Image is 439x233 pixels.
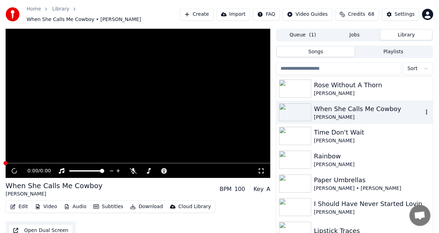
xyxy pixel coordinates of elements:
span: 0:00 [27,167,38,174]
button: FAQ [253,8,280,21]
a: Home [27,6,41,13]
button: Settings [382,8,419,21]
nav: breadcrumb [27,6,180,23]
span: 68 [368,11,375,18]
div: BPM [220,185,232,193]
div: When She Calls Me Cowboy [314,104,423,114]
button: Import [217,8,250,21]
button: Credits68 [335,8,379,21]
span: Credits [348,11,365,18]
span: Sort [408,65,418,72]
div: Rainbow [314,151,430,161]
div: Rose Without A Thorn [314,80,430,90]
button: Library [381,30,432,40]
button: Edit [7,202,31,212]
div: [PERSON_NAME] [314,161,430,168]
button: Download [127,202,166,212]
a: Library [52,6,69,13]
div: Settings [395,11,415,18]
span: ( 1 ) [309,32,316,39]
button: Video Guides [283,8,332,21]
button: Audio [61,202,89,212]
div: [PERSON_NAME] [314,137,430,144]
div: [PERSON_NAME] [314,114,423,121]
div: Paper Umbrellas [314,175,430,185]
img: youka [6,7,20,21]
div: When She Calls Me Cowboy [6,181,102,191]
button: Playlists [355,47,432,57]
button: Jobs [329,30,381,40]
div: Time Don't Wait [314,128,430,137]
span: 0:00 [40,167,51,174]
div: I Should Have Never Started Lovin [314,199,430,209]
div: [PERSON_NAME] • [PERSON_NAME] [314,185,430,192]
div: / [27,167,44,174]
span: When She Calls Me Cowboy • [PERSON_NAME] [27,16,141,23]
div: [PERSON_NAME] [314,209,430,216]
div: [PERSON_NAME] [6,191,102,198]
div: Open chat [410,205,431,226]
div: Cloud Library [178,203,211,210]
div: Key [254,185,264,193]
button: Subtitles [91,202,126,212]
button: Songs [277,47,355,57]
button: Queue [277,30,329,40]
button: Create [180,8,214,21]
div: 100 [234,185,245,193]
button: Video [32,202,60,212]
div: [PERSON_NAME] [314,90,430,97]
div: A [267,185,270,193]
